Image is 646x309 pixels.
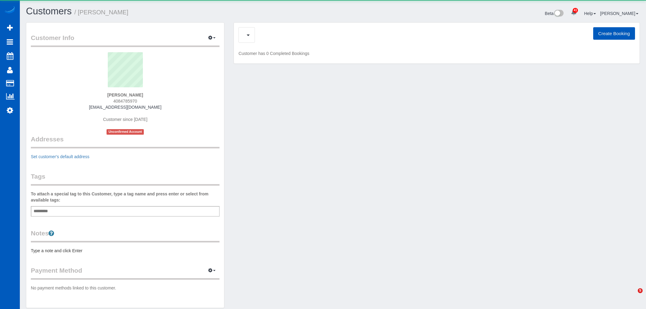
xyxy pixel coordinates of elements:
a: Customers [26,6,72,16]
button: Create Booking [593,27,635,40]
span: Customer since [DATE] [103,117,147,122]
pre: Type a note and click Enter [31,248,220,254]
a: Beta [545,11,564,16]
a: [PERSON_NAME] [600,11,638,16]
label: To attach a special tag to this Customer, type a tag name and press enter or select from availabl... [31,191,220,203]
legend: Notes [31,229,220,242]
legend: Customer Info [31,33,220,47]
span: 5 [638,288,643,293]
p: No payment methods linked to this customer. [31,285,220,291]
span: 4084785970 [113,99,137,104]
a: Help [584,11,596,16]
iframe: Intercom live chat [625,288,640,303]
strong: [PERSON_NAME] [107,93,143,97]
span: Unconfirmed Account [107,129,144,134]
legend: Tags [31,172,220,186]
legend: Payment Method [31,266,220,280]
a: Set customer's default address [31,154,89,159]
small: / [PERSON_NAME] [74,9,129,16]
img: Automaid Logo [4,6,16,15]
span: 41 [573,8,578,13]
img: New interface [553,10,564,18]
p: Customer has 0 Completed Bookings [238,50,635,56]
a: 41 [568,6,580,20]
a: [EMAIL_ADDRESS][DOMAIN_NAME] [89,105,161,110]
